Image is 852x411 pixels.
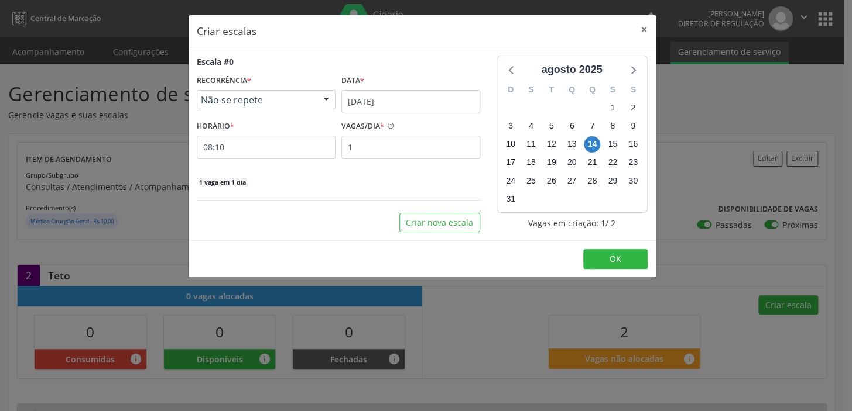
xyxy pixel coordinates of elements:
[604,136,621,153] span: sexta-feira, 15 de agosto de 2025
[584,136,600,153] span: quinta-feira, 14 de agosto de 2025
[625,136,641,153] span: sábado, 16 de agosto de 2025
[341,90,480,113] input: Selecione uma data
[536,62,607,78] div: agosto 2025
[497,217,648,229] div: Vagas em criação: 1
[523,136,539,153] span: segunda-feira, 11 de agosto de 2025
[201,94,312,106] span: Não se repete
[582,81,603,99] div: Q
[584,154,600,171] span: quinta-feira, 21 de agosto de 2025
[197,118,234,136] label: HORÁRIO
[625,118,641,134] span: sábado, 9 de agosto de 2025
[541,81,562,99] div: T
[604,172,621,189] span: sexta-feira, 29 de agosto de 2025
[563,118,580,134] span: quarta-feira, 6 de agosto de 2025
[384,118,395,130] ion-icon: help circle outline
[623,81,644,99] div: S
[399,213,480,233] button: Criar nova escala
[543,136,560,153] span: terça-feira, 12 de agosto de 2025
[502,118,519,134] span: domingo, 3 de agosto de 2025
[197,178,248,187] span: 1 vaga em 1 dia
[521,81,541,99] div: S
[523,154,539,171] span: segunda-feira, 18 de agosto de 2025
[563,136,580,153] span: quarta-feira, 13 de agosto de 2025
[502,191,519,207] span: domingo, 31 de agosto de 2025
[197,23,256,39] h5: Criar escalas
[523,118,539,134] span: segunda-feira, 4 de agosto de 2025
[523,172,539,189] span: segunda-feira, 25 de agosto de 2025
[604,99,621,116] span: sexta-feira, 1 de agosto de 2025
[543,118,560,134] span: terça-feira, 5 de agosto de 2025
[604,118,621,134] span: sexta-feira, 8 de agosto de 2025
[197,136,336,159] input: 00:00
[563,172,580,189] span: quarta-feira, 27 de agosto de 2025
[605,217,615,229] span: / 2
[197,56,234,68] div: Escala #0
[562,81,582,99] div: Q
[604,154,621,171] span: sexta-feira, 22 de agosto de 2025
[610,253,621,264] span: OK
[625,154,641,171] span: sábado, 23 de agosto de 2025
[584,172,600,189] span: quinta-feira, 28 de agosto de 2025
[501,81,521,99] div: D
[583,249,648,269] button: OK
[603,81,623,99] div: S
[632,15,656,44] button: Close
[543,172,560,189] span: terça-feira, 26 de agosto de 2025
[563,154,580,171] span: quarta-feira, 20 de agosto de 2025
[502,136,519,153] span: domingo, 10 de agosto de 2025
[543,154,560,171] span: terça-feira, 19 de agosto de 2025
[625,172,641,189] span: sábado, 30 de agosto de 2025
[625,99,641,116] span: sábado, 2 de agosto de 2025
[341,72,364,90] label: Data
[502,172,519,189] span: domingo, 24 de agosto de 2025
[502,154,519,171] span: domingo, 17 de agosto de 2025
[341,118,384,136] label: VAGAS/DIA
[197,72,251,90] label: RECORRÊNCIA
[584,118,600,134] span: quinta-feira, 7 de agosto de 2025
